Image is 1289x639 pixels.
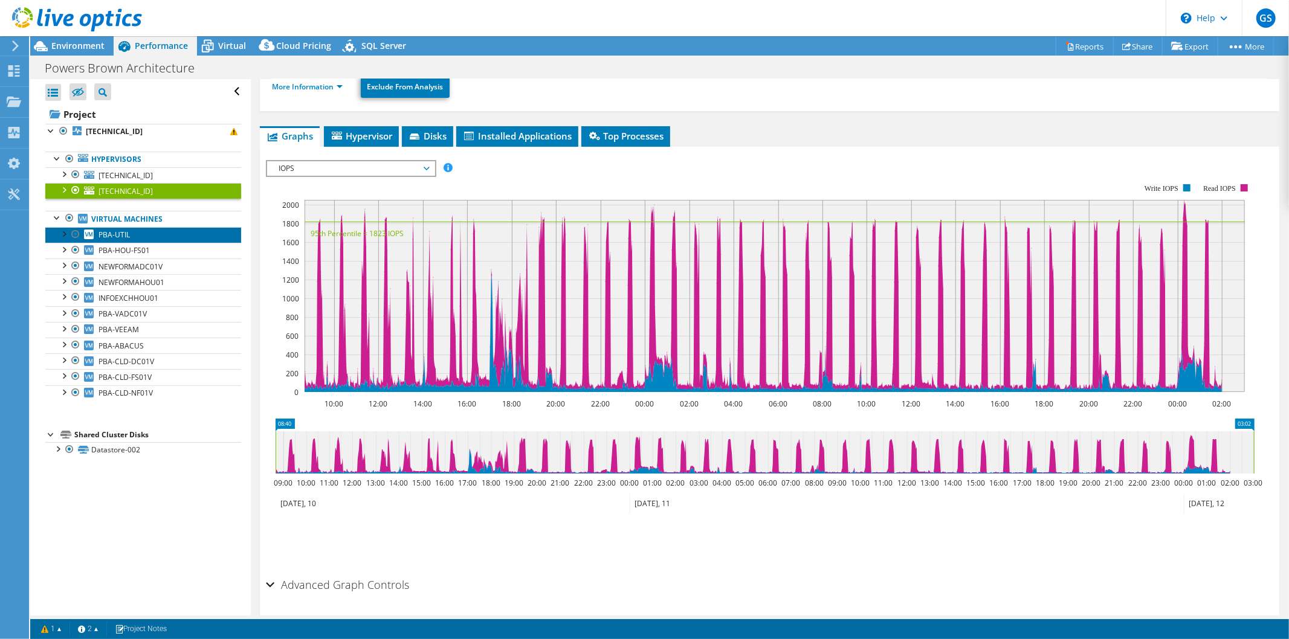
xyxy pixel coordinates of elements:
[33,621,70,637] a: 1
[724,399,743,409] text: 04:00
[99,309,147,319] span: PBA-VADC01V
[1035,399,1053,409] text: 18:00
[1113,37,1163,56] a: Share
[276,40,331,51] span: Cloud Pricing
[597,478,616,488] text: 23:00
[412,478,431,488] text: 15:00
[45,183,241,199] a: [TECHNICAL_ID]
[135,40,188,51] span: Performance
[45,353,241,369] a: PBA-CLD-DC01V
[408,130,447,142] span: Disks
[920,478,939,488] text: 13:00
[990,399,1009,409] text: 16:00
[389,478,408,488] text: 14:00
[330,130,393,142] span: Hypervisor
[435,478,454,488] text: 16:00
[266,573,410,597] h2: Advanced Graph Controls
[690,478,708,488] text: 03:00
[45,211,241,226] a: Virtual Machines
[286,368,299,379] text: 200
[902,399,920,409] text: 12:00
[99,293,158,303] span: INFOEXCHHOU01
[758,478,777,488] text: 06:00
[505,478,523,488] text: 19:00
[106,621,175,637] a: Project Notes
[813,399,832,409] text: 08:00
[45,243,241,258] a: PBA-HOU-FS01
[1203,184,1236,193] text: Read IOPS
[45,258,241,274] a: NEWFORMADC01V
[218,40,246,51] span: Virtual
[528,478,546,488] text: 20:00
[643,478,662,488] text: 01:00
[1123,399,1142,409] text: 22:00
[369,399,387,409] text: 12:00
[805,478,824,488] text: 08:00
[591,399,610,409] text: 22:00
[45,369,241,385] a: PBA-CLD-FS01V
[286,312,299,323] text: 800
[462,130,572,142] span: Installed Applications
[1197,478,1216,488] text: 01:00
[1256,8,1276,28] span: GS
[297,478,315,488] text: 10:00
[1079,399,1098,409] text: 20:00
[946,399,964,409] text: 14:00
[74,428,241,442] div: Shared Cluster Disks
[99,170,153,181] span: [TECHNICAL_ID]
[286,350,299,360] text: 400
[482,478,500,488] text: 18:00
[99,277,164,287] span: NEWFORMAHOU01
[502,399,521,409] text: 18:00
[1145,184,1178,193] text: Write IOPS
[1128,478,1147,488] text: 22:00
[325,399,343,409] text: 10:00
[1013,478,1032,488] text: 17:00
[45,322,241,338] a: PBA-VEEAM
[282,200,299,210] text: 2000
[311,228,404,239] text: 95th Percentile = 1823 IOPS
[282,237,299,248] text: 1600
[1168,399,1187,409] text: 00:00
[294,387,299,397] text: 0
[266,130,314,142] span: Graphs
[874,478,893,488] text: 11:00
[1174,478,1193,488] text: 00:00
[272,82,343,92] a: More Information
[851,478,870,488] text: 10:00
[99,186,153,196] span: [TECHNICAL_ID]
[574,478,593,488] text: 22:00
[635,399,654,409] text: 00:00
[1181,13,1192,24] svg: \n
[1059,478,1077,488] text: 19:00
[551,478,569,488] text: 21:00
[320,478,338,488] text: 11:00
[45,124,241,140] a: [TECHNICAL_ID]
[99,245,150,255] span: PBA-HOU-FS01
[1218,37,1274,56] a: More
[781,478,800,488] text: 07:00
[413,399,432,409] text: 14:00
[1105,478,1123,488] text: 21:00
[735,478,754,488] text: 05:00
[45,442,241,458] a: Datastore-002
[897,478,916,488] text: 12:00
[857,399,876,409] text: 10:00
[282,294,299,304] text: 1000
[366,478,385,488] text: 13:00
[546,399,565,409] text: 20:00
[1221,478,1239,488] text: 02:00
[966,478,985,488] text: 15:00
[1036,478,1055,488] text: 18:00
[45,227,241,243] a: PBA-UTIL
[989,478,1008,488] text: 16:00
[45,274,241,290] a: NEWFORMAHOU01
[282,275,299,285] text: 1200
[1082,478,1100,488] text: 20:00
[99,230,130,240] span: PBA-UTIL
[99,324,139,335] span: PBA-VEEAM
[99,388,153,398] span: PBA-CLD-NF01V
[51,40,105,51] span: Environment
[99,356,154,367] span: PBA-CLD-DC01V
[45,167,241,183] a: [TECHNICAL_ID]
